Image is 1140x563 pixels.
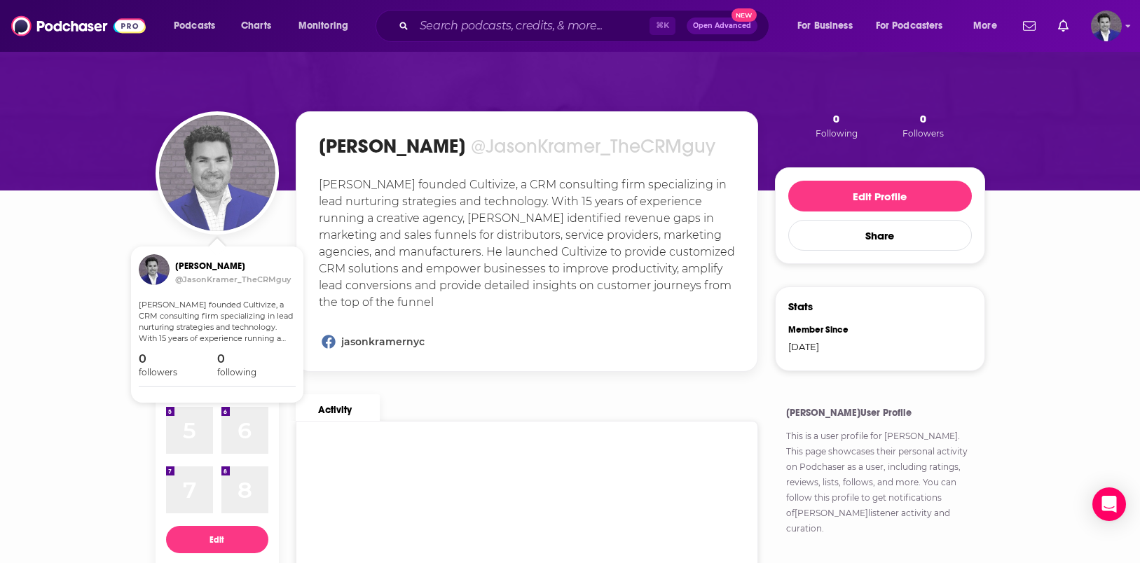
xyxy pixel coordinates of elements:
span: 0 [920,112,926,125]
div: [PERSON_NAME] [175,260,296,272]
h1: [PERSON_NAME] [319,134,465,158]
span: Following [816,128,858,139]
span: ⌘ K [650,17,675,35]
span: Monitoring [298,16,348,36]
button: open menu [867,15,963,37]
span: Podcasts [174,16,215,36]
a: Activity [296,394,380,421]
button: Edit [166,526,268,553]
button: Share [788,220,972,251]
span: New [732,8,757,22]
div: followers [139,367,217,377]
span: jasonkramernyc [341,335,425,348]
button: open menu [788,15,870,37]
a: Show notifications dropdown [1052,14,1074,38]
a: [PERSON_NAME] [884,431,958,441]
span: For Business [797,16,853,36]
div: [PERSON_NAME] founded Cultivize, a CRM consulting firm specializing in lead nurturing strategies ... [139,299,296,344]
span: For Podcasters [876,16,943,36]
img: Podchaser - Follow, Share and Rate Podcasts [11,13,146,39]
button: open menu [289,15,366,37]
a: [PERSON_NAME]@JasonKramer_TheCRMguy [175,260,296,284]
button: 0Following [811,111,862,139]
p: This is a user profile for . This page showcases their personal activity on Podchaser as a user, ... [786,429,974,536]
button: open menu [164,15,233,37]
div: @JasonKramer_TheCRMguy [175,274,296,284]
span: Logged in as JasonKramer_TheCRMguy [1091,11,1122,41]
div: Open Intercom Messenger [1092,487,1126,521]
span: More [973,16,997,36]
h4: [PERSON_NAME] User Profile [786,407,974,419]
div: @JasonKramer_TheCRMguy [471,135,715,158]
div: Search podcasts, credits, & more... [389,10,783,42]
span: Followers [902,128,944,139]
div: 0 [217,352,296,366]
span: 0 [833,112,839,125]
div: [PERSON_NAME] founded Cultivize, a CRM consulting firm specializing in lead nurturing strategies ... [316,174,738,314]
h3: Stats [788,300,813,313]
div: 0 [139,352,217,366]
span: Charts [241,16,271,36]
img: User Profile [1091,11,1122,41]
button: 0Followers [898,111,948,139]
a: Charts [232,15,280,37]
input: Search podcasts, credits, & more... [414,15,650,37]
button: open menu [963,15,1015,37]
div: following [217,367,296,377]
span: Open Advanced [693,22,751,29]
button: Edit Profile [788,181,972,211]
img: Jason Kramer [159,115,275,231]
button: Show profile menu [1091,11,1122,41]
img: Jason Kramer [139,254,170,285]
div: Member Since [788,324,871,335]
a: jasonkramernyc [316,332,430,352]
button: Open AdvancedNew [687,18,757,34]
a: Show notifications dropdown [1017,14,1041,38]
div: [DATE] [788,341,871,352]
